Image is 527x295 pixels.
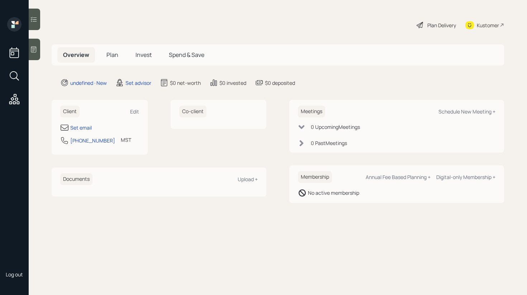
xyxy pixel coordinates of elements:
div: undefined · New [70,79,107,87]
div: $0 deposited [265,79,295,87]
span: Plan [106,51,118,59]
div: 0 Upcoming Meeting s [311,123,360,131]
div: $0 net-worth [170,79,201,87]
h6: Membership [298,171,332,183]
div: Set email [70,124,92,131]
span: Spend & Save [169,51,204,59]
h6: Co-client [179,106,206,117]
span: Invest [136,51,152,59]
div: Set advisor [125,79,151,87]
div: 0 Past Meeting s [311,139,347,147]
div: No active membership [308,189,359,197]
div: MST [121,136,131,144]
div: Annual Fee Based Planning + [366,174,431,180]
div: Kustomer [477,21,499,29]
h6: Documents [60,173,92,185]
div: Schedule New Meeting + [438,108,495,115]
div: Upload + [238,176,258,183]
div: Log out [6,271,23,278]
span: Overview [63,51,89,59]
div: Edit [130,108,139,115]
div: $0 invested [219,79,246,87]
div: [PHONE_NUMBER] [70,137,115,144]
div: Digital-only Membership + [436,174,495,180]
h6: Meetings [298,106,325,117]
h6: Client [60,106,80,117]
div: Plan Delivery [427,21,456,29]
img: retirable_logo.png [7,248,22,262]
